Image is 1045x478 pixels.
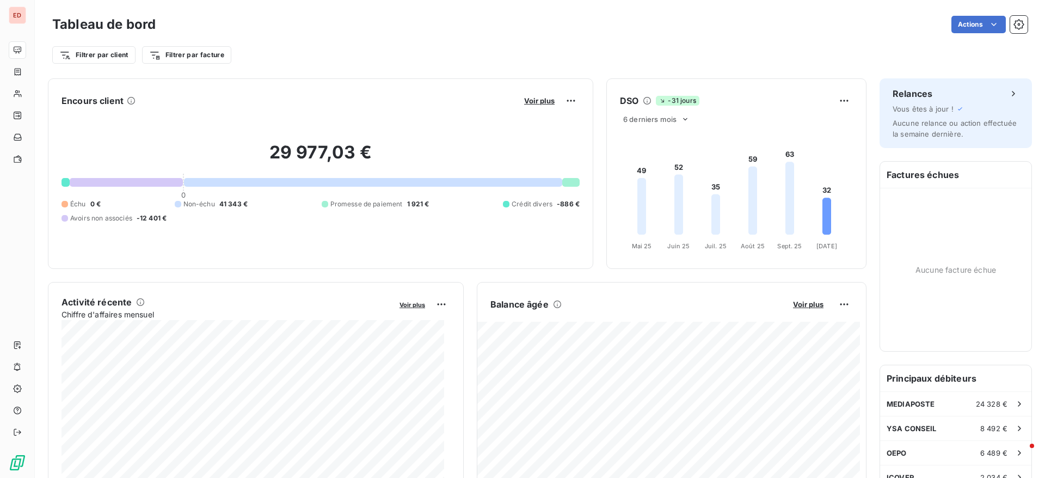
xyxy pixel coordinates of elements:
button: Voir plus [396,299,428,309]
h6: Relances [893,87,932,100]
tspan: Juin 25 [667,242,690,250]
span: 1 921 € [407,199,429,209]
tspan: [DATE] [816,242,837,250]
span: Vous êtes à jour ! [893,105,954,113]
span: -886 € [557,199,580,209]
span: -31 jours [656,96,699,106]
span: 0 € [90,199,101,209]
tspan: Mai 25 [632,242,652,250]
span: OEPO [887,449,907,457]
span: Aucune relance ou action effectuée la semaine dernière. [893,119,1017,138]
span: Non-échu [183,199,215,209]
span: 6 489 € [980,449,1007,457]
h2: 29 977,03 € [62,142,580,174]
span: Promesse de paiement [330,199,403,209]
span: 24 328 € [976,400,1007,408]
span: Voir plus [793,300,823,309]
span: Crédit divers [512,199,552,209]
span: YSA CONSEIL [887,424,937,433]
span: 8 492 € [980,424,1007,433]
span: 41 343 € [219,199,248,209]
button: Voir plus [521,96,558,106]
img: Logo LeanPay [9,454,26,471]
span: -12 401 € [137,213,167,223]
span: Aucune facture échue [915,264,996,275]
h6: Factures échues [880,162,1031,188]
button: Filtrer par client [52,46,136,64]
h6: Encours client [62,94,124,107]
h3: Tableau de bord [52,15,156,34]
h6: DSO [620,94,638,107]
span: Échu [70,199,86,209]
tspan: Août 25 [741,242,765,250]
span: 6 derniers mois [623,115,677,124]
span: Voir plus [524,96,555,105]
button: Actions [951,16,1006,33]
span: MEDIAPOSTE [887,400,935,408]
iframe: Intercom live chat [1008,441,1034,467]
span: Voir plus [399,301,425,309]
span: Avoirs non associés [70,213,132,223]
h6: Activité récente [62,296,132,309]
tspan: Sept. 25 [777,242,802,250]
button: Voir plus [790,299,827,309]
tspan: Juil. 25 [705,242,727,250]
button: Filtrer par facture [142,46,231,64]
span: 0 [181,191,186,199]
h6: Balance âgée [490,298,549,311]
h6: Principaux débiteurs [880,365,1031,391]
span: Chiffre d'affaires mensuel [62,309,392,320]
div: ED [9,7,26,24]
